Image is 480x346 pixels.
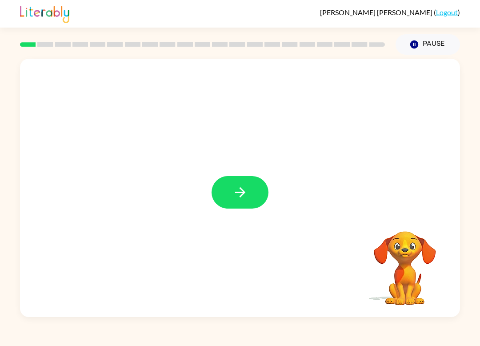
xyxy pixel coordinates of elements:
div: ( ) [320,8,460,16]
img: Literably [20,4,69,23]
button: Pause [396,34,460,55]
span: [PERSON_NAME] [PERSON_NAME] [320,8,434,16]
a: Logout [436,8,458,16]
video: Your browser must support playing .mp4 files to use Literably. Please try using another browser. [360,217,449,306]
